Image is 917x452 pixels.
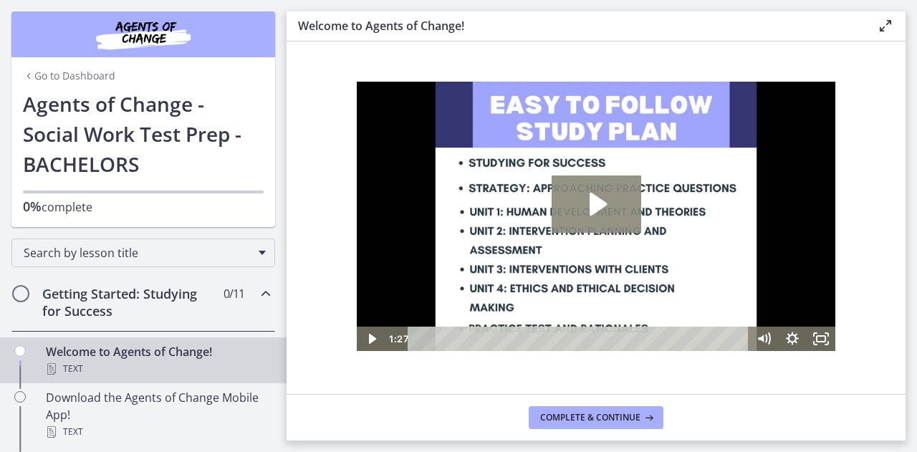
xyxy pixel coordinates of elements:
div: Text [46,423,269,441]
p: complete [23,198,264,216]
div: Search by lesson title [11,239,275,267]
span: 0 / 11 [224,285,244,302]
div: Text [46,360,269,378]
div: Welcome to Agents of Change! [46,343,269,378]
span: Complete & continue [540,412,640,423]
button: Show settings menu [421,245,450,269]
button: Fullscreen [450,245,479,269]
div: Download the Agents of Change Mobile App! [46,389,269,441]
img: Agents of Change [57,17,229,52]
a: Go to Dashboard [23,69,115,83]
h2: Getting Started: Studying for Success [42,285,217,319]
span: 0% [23,198,42,215]
span: Search by lesson title [24,245,251,261]
button: Play Video: c1o6hcmjueu5qasqsu00.mp4 [195,94,284,151]
div: Playbar [62,245,385,269]
button: Complete & continue [529,406,663,429]
h3: Welcome to Agents of Change! [298,17,854,34]
button: Mute [393,245,421,269]
h1: Agents of Change - Social Work Test Prep - BACHELORS [23,89,264,179]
